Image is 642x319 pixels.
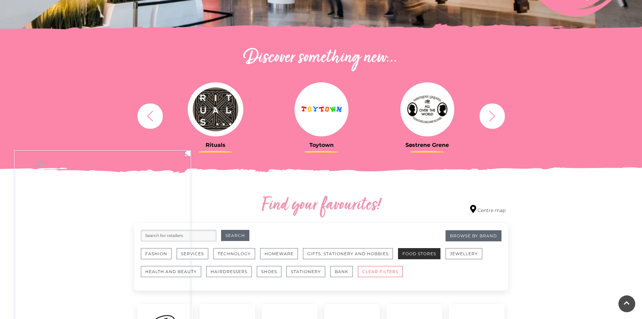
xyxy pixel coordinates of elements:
a: Technology [213,248,260,266]
a: Hairdressers [206,266,257,284]
button: Jewellery [446,248,482,259]
a: Browse By Brand [446,230,501,241]
button: Food Stores [398,248,440,259]
button: Search [221,230,249,241]
a: Health and Beauty [141,266,206,284]
button: Services [177,248,208,259]
button: Homeware [260,248,298,259]
a: Jewellery [446,248,487,266]
h2: Find your favourites! [198,195,444,216]
button: Fashion [141,248,172,259]
a: Centre map [470,205,506,214]
a: Homeware [260,248,303,266]
a: Services [177,248,213,266]
a: Rituals [168,82,264,148]
button: Shoes [257,266,281,277]
button: Hairdressers [206,266,252,277]
button: Technology [213,248,255,259]
a: CLEAR FILTERS [358,266,408,284]
h3: Rituals [168,142,264,148]
h3: Søstrene Grene [379,142,475,148]
a: Stationery [286,266,330,284]
a: Fashion [141,248,177,266]
a: Shoes [257,266,286,284]
a: Bank [330,266,358,284]
input: Search for retailers [141,230,216,241]
button: CLEAR FILTERS [358,266,403,277]
button: Bank [330,266,353,277]
button: Stationery [286,266,325,277]
a: Food Stores [398,248,446,266]
button: Gifts, Stationery and Hobbies [303,248,393,259]
h2: Discover something new... [134,47,508,69]
h3: Toytown [274,142,369,148]
a: Toytown [274,82,369,148]
a: Søstrene Grene [379,82,475,148]
button: Health and Beauty [141,266,201,277]
a: Gifts, Stationery and Hobbies [303,248,398,266]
